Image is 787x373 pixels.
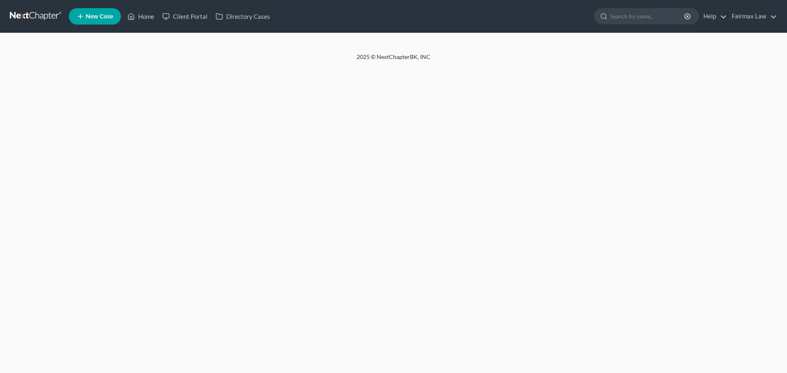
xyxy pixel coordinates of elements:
[728,9,777,24] a: Fairmax Law
[160,53,627,68] div: 2025 © NextChapterBK, INC
[123,9,158,24] a: Home
[212,9,274,24] a: Directory Cases
[610,9,685,24] input: Search by name...
[86,14,113,20] span: New Case
[158,9,212,24] a: Client Portal
[699,9,727,24] a: Help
